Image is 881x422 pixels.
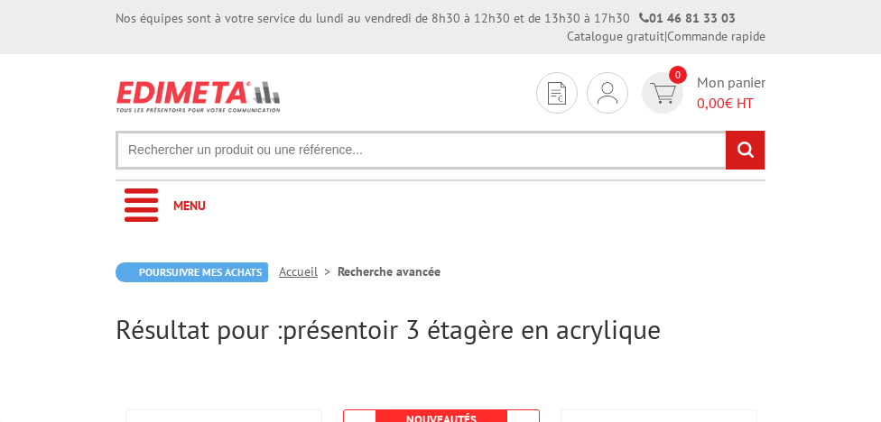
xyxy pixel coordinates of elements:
input: Rechercher un produit ou une référence... [116,131,765,170]
a: Menu [116,181,765,231]
span: 0,00 [697,94,725,112]
span: Mon panier [697,72,765,114]
a: devis rapide 0 Mon panier 0,00€ HT [637,72,765,114]
a: Accueil [279,263,338,280]
span: 0 [669,66,687,84]
span: présentoir 3 étagère en acrylique [283,311,661,346]
a: Commande rapide [667,28,765,44]
div: Nos équipes sont à votre service du lundi au vendredi de 8h30 à 12h30 et de 13h30 à 17h30 [116,9,736,27]
a: Catalogue gratuit [567,28,664,44]
div: | [567,27,765,45]
strong: 01 46 81 33 03 [639,10,736,26]
span: Menu [173,197,206,214]
span: € HT [697,93,765,114]
a: Poursuivre mes achats [116,262,268,282]
h2: Résultat pour : [116,314,765,344]
img: Edimeta [116,72,283,121]
input: rechercher [726,131,765,170]
img: devis rapide [598,82,617,104]
img: devis rapide [548,82,566,105]
img: devis rapide [650,83,676,104]
li: Recherche avancée [338,262,440,280]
